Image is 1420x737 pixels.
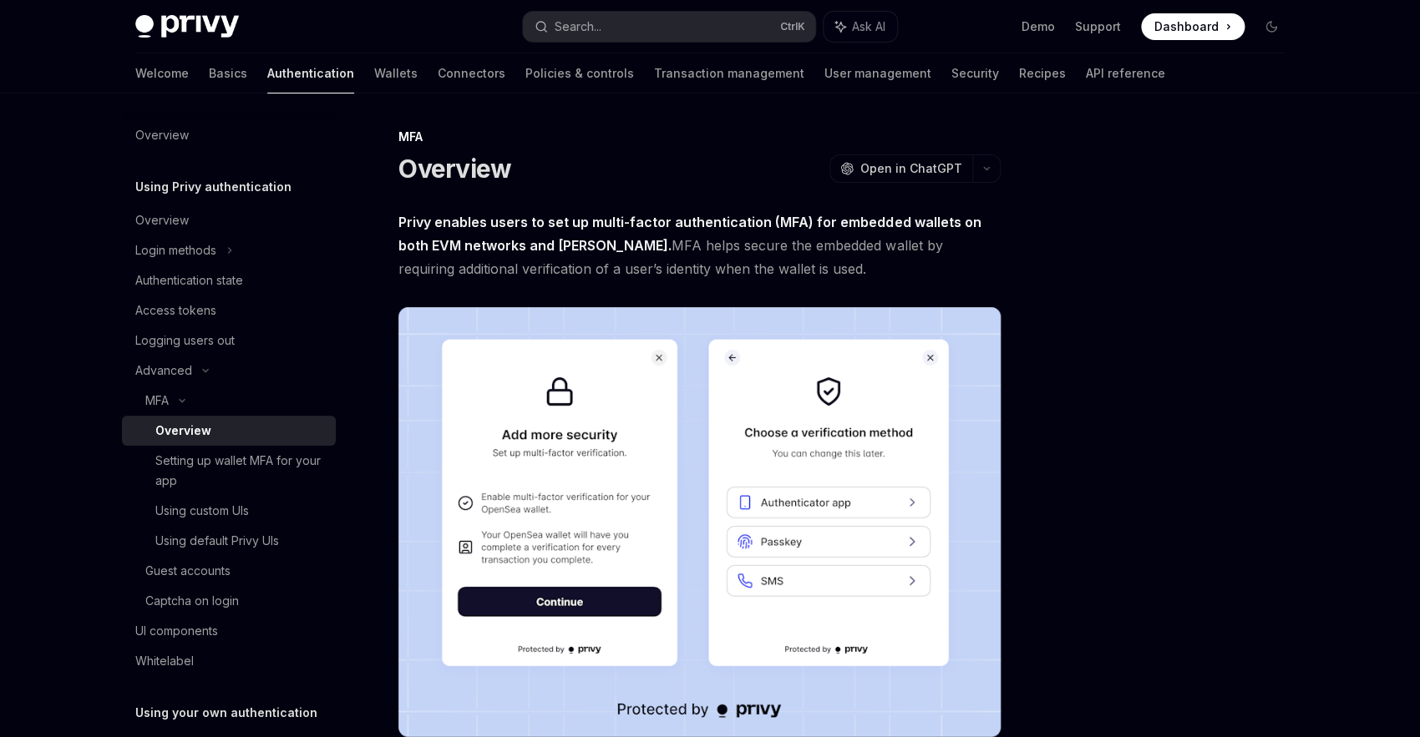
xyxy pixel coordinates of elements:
[135,15,239,38] img: dark logo
[122,205,336,235] a: Overview
[1258,13,1285,40] button: Toggle dark mode
[155,421,211,441] div: Overview
[852,18,885,35] span: Ask AI
[122,326,336,356] a: Logging users out
[654,53,804,93] a: Transaction management
[122,496,336,526] a: Using custom UIs
[398,307,1001,737] img: images/MFA.png
[398,154,511,184] h1: Overview
[135,361,192,381] div: Advanced
[135,651,194,671] div: Whitelabel
[135,210,189,230] div: Overview
[1141,13,1245,40] a: Dashboard
[860,160,962,177] span: Open in ChatGPT
[122,120,336,150] a: Overview
[122,295,336,326] a: Access tokens
[122,616,336,646] a: UI components
[438,53,505,93] a: Connectors
[145,391,169,411] div: MFA
[1022,18,1055,35] a: Demo
[1019,53,1066,93] a: Recipes
[135,53,189,93] a: Welcome
[155,451,326,491] div: Setting up wallet MFA for your app
[135,270,243,290] div: Authentication state
[122,586,336,616] a: Captcha on login
[122,646,336,676] a: Whitelabel
[209,53,247,93] a: Basics
[525,53,634,93] a: Policies & controls
[122,416,336,446] a: Overview
[135,240,216,260] div: Login methods
[398,214,981,254] strong: Privy enables users to set up multi-factor authentication (MFA) for embedded wallets on both EVM ...
[155,501,249,521] div: Using custom UIs
[135,300,216,321] div: Access tokens
[1154,18,1219,35] span: Dashboard
[145,591,239,611] div: Captcha on login
[824,53,931,93] a: User management
[780,20,805,33] span: Ctrl K
[824,12,897,42] button: Ask AI
[1086,53,1165,93] a: API reference
[145,561,231,581] div: Guest accounts
[135,125,189,145] div: Overview
[122,556,336,586] a: Guest accounts
[135,703,317,723] h5: Using your own authentication
[374,53,418,93] a: Wallets
[398,129,1001,145] div: MFA
[155,531,279,551] div: Using default Privy UIs
[523,12,815,42] button: Search...CtrlK
[122,446,336,496] a: Setting up wallet MFA for your app
[267,53,354,93] a: Authentication
[1075,18,1121,35] a: Support
[951,53,999,93] a: Security
[122,526,336,556] a: Using default Privy UIs
[555,17,601,37] div: Search...
[135,621,218,641] div: UI components
[135,331,235,351] div: Logging users out
[122,265,336,295] a: Authentication state
[398,210,1001,280] span: MFA helps secure the embedded wallet by requiring additional verification of a user’s identity wh...
[829,154,972,183] button: Open in ChatGPT
[135,177,292,197] h5: Using Privy authentication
